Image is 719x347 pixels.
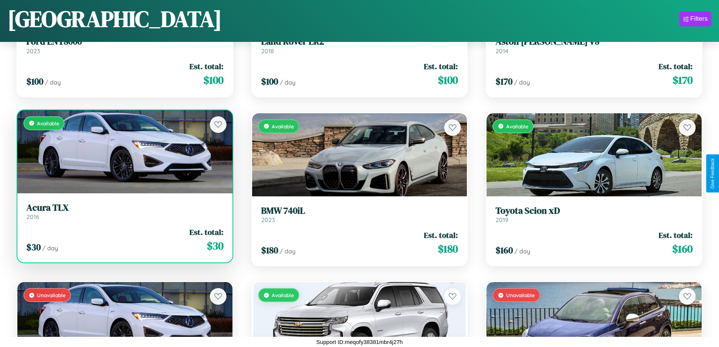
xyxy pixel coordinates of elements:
[26,47,40,55] span: 2023
[37,292,66,298] span: Unavailable
[26,36,223,47] h3: Ford LNT8000
[26,75,43,88] span: $ 100
[45,79,61,86] span: / day
[496,205,693,224] a: Toyota Scion xD2019
[496,216,508,224] span: 2019
[261,36,458,47] h3: Land Rover LR2
[673,72,693,88] span: $ 170
[272,292,294,298] span: Available
[506,123,528,130] span: Available
[37,120,59,126] span: Available
[261,244,278,256] span: $ 180
[496,47,508,55] span: 2014
[316,337,403,347] p: Support ID: meqofy38381mbr4j27h
[280,79,296,86] span: / day
[496,244,513,256] span: $ 160
[424,61,458,72] span: Est. total:
[710,158,715,189] div: Give Feedback
[514,79,530,86] span: / day
[26,202,223,221] a: Acura TLX2016
[514,247,530,255] span: / day
[438,241,458,256] span: $ 180
[272,123,294,130] span: Available
[261,205,458,224] a: BMW 740iL2023
[26,36,223,55] a: Ford LNT80002023
[496,205,693,216] h3: Toyota Scion xD
[672,241,693,256] span: $ 160
[26,213,39,221] span: 2016
[189,227,223,238] span: Est. total:
[261,75,278,88] span: $ 100
[261,36,458,55] a: Land Rover LR22018
[280,247,296,255] span: / day
[42,244,58,252] span: / day
[26,241,41,253] span: $ 30
[424,230,458,241] span: Est. total:
[659,61,693,72] span: Est. total:
[189,61,223,72] span: Est. total:
[8,3,222,34] h1: [GEOGRAPHIC_DATA]
[496,36,693,47] h3: Aston [PERSON_NAME] V8
[203,72,223,88] span: $ 100
[261,205,458,216] h3: BMW 740iL
[26,202,223,213] h3: Acura TLX
[438,72,458,88] span: $ 100
[659,230,693,241] span: Est. total:
[679,11,711,26] button: Filters
[506,292,535,298] span: Unavailable
[261,47,274,55] span: 2018
[690,15,708,23] div: Filters
[261,216,275,224] span: 2023
[496,75,513,88] span: $ 170
[496,36,693,55] a: Aston [PERSON_NAME] V82014
[207,238,223,253] span: $ 30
